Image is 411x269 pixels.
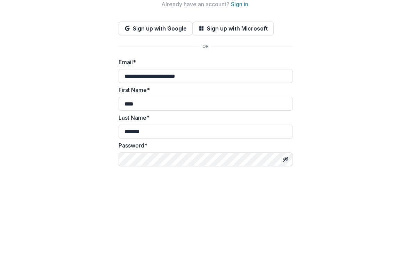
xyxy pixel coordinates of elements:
[119,114,288,122] label: Last Name
[119,58,288,66] label: Email
[119,141,288,150] label: Password
[231,1,248,8] a: Sign in
[119,86,288,94] label: First Name
[280,154,291,165] button: Toggle password visibility
[193,22,274,35] button: Sign up with Microsoft
[119,22,193,35] button: Sign up with Google
[119,1,292,8] h2: Already have an account? .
